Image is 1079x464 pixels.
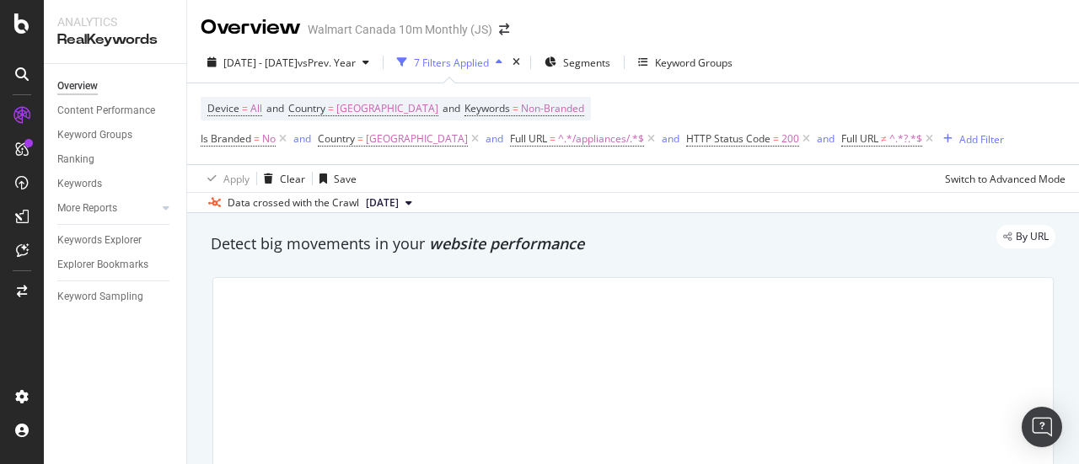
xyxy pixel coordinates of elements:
div: Overview [201,13,301,42]
span: Full URL [510,131,547,146]
span: = [513,101,518,115]
div: and [817,131,835,146]
span: Is Branded [201,131,251,146]
button: Segments [538,49,617,76]
div: and [662,131,679,146]
a: Keyword Sampling [57,288,174,306]
div: RealKeywords [57,30,173,50]
button: and [817,131,835,147]
span: Segments [563,56,610,70]
div: Save [334,172,357,186]
span: = [773,131,779,146]
button: Save [313,165,357,192]
a: Explorer Bookmarks [57,256,174,274]
div: Keyword Groups [57,126,132,144]
span: and [443,101,460,115]
span: By URL [1016,232,1049,242]
span: All [250,97,262,120]
span: Device [207,101,239,115]
button: and [662,131,679,147]
div: Clear [280,172,305,186]
span: = [328,101,334,115]
button: and [293,131,311,147]
span: 2025 Sep. 12th [366,195,399,211]
a: Overview [57,77,174,95]
button: 7 Filters Applied [390,49,509,76]
div: Apply [223,172,250,186]
span: [GEOGRAPHIC_DATA] [366,127,468,151]
div: Keyword Groups [655,56,733,70]
div: Explorer Bookmarks [57,256,148,274]
span: Country [288,101,325,115]
div: Keywords Explorer [57,232,142,249]
div: More Reports [57,200,117,217]
div: Keyword Sampling [57,288,143,306]
a: Ranking [57,151,174,168]
span: = [254,131,260,146]
button: Add Filter [937,129,1004,149]
button: [DATE] - [DATE]vsPrev. Year [201,49,376,76]
span: Full URL [841,131,878,146]
button: and [486,131,503,147]
div: Ranking [57,151,94,168]
span: Non-Branded [521,97,584,120]
a: More Reports [57,200,158,217]
div: Switch to Advanced Mode [945,172,1066,186]
a: Keywords Explorer [57,232,174,249]
div: Walmart Canada 10m Monthly (JS) [308,21,492,38]
div: Data crossed with the Crawl [228,195,359,211]
span: 200 [781,127,799,151]
button: [DATE] [359,193,419,213]
span: Keywords [464,101,510,115]
span: Country [318,131,355,146]
div: 7 Filters Applied [414,56,489,70]
button: Keyword Groups [631,49,739,76]
a: Content Performance [57,102,174,120]
span: ≠ [881,131,887,146]
span: vs Prev. Year [298,56,356,70]
div: Add Filter [959,132,1004,147]
div: and [486,131,503,146]
span: and [266,101,284,115]
div: legacy label [996,225,1055,248]
div: Content Performance [57,102,155,120]
div: arrow-right-arrow-left [499,24,509,35]
span: = [550,131,556,146]
a: Keyword Groups [57,126,174,144]
span: [GEOGRAPHIC_DATA] [336,97,438,120]
span: HTTP Status Code [686,131,770,146]
button: Clear [257,165,305,192]
span: ^.*/appliances/.*$ [558,127,644,151]
a: Keywords [57,175,174,193]
span: = [357,131,363,146]
div: Keywords [57,175,102,193]
div: Analytics [57,13,173,30]
button: Apply [201,165,250,192]
span: [DATE] - [DATE] [223,56,298,70]
button: Switch to Advanced Mode [938,165,1066,192]
span: = [242,101,248,115]
div: Open Intercom Messenger [1022,407,1062,447]
div: and [293,131,311,146]
span: No [262,127,276,151]
div: Overview [57,77,98,95]
div: times [509,54,523,71]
